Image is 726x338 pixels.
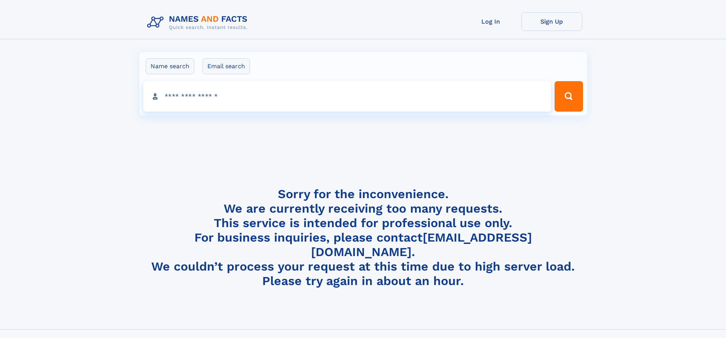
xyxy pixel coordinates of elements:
[521,12,582,31] a: Sign Up
[144,187,582,288] h4: Sorry for the inconvenience. We are currently receiving too many requests. This service is intend...
[555,81,583,112] button: Search Button
[143,81,551,112] input: search input
[146,58,194,74] label: Name search
[311,230,532,259] a: [EMAIL_ADDRESS][DOMAIN_NAME]
[460,12,521,31] a: Log In
[144,12,254,33] img: Logo Names and Facts
[202,58,250,74] label: Email search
